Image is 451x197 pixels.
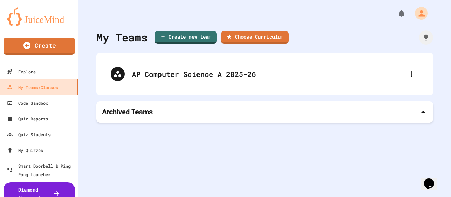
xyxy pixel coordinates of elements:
[7,67,36,76] div: Explore
[102,107,153,117] p: Archived Teams
[7,114,48,123] div: Quiz Reports
[221,31,289,44] a: Choose Curriculum
[103,60,426,88] div: AP Computer Science A 2025-26
[155,31,217,44] a: Create new team
[4,38,75,55] a: Create
[132,69,405,79] div: AP Computer Science A 2025-26
[7,83,58,92] div: My Teams/Classes
[384,7,408,19] div: My Notifications
[421,168,444,190] iframe: chat widget
[7,162,76,179] div: Smart Doorbell & Ping Pong Launcher
[419,30,433,45] div: How it works
[7,130,51,139] div: Quiz Students
[7,99,48,107] div: Code Sandbox
[7,7,71,26] img: logo-orange.svg
[408,5,430,21] div: My Account
[7,146,43,154] div: My Quizzes
[96,29,148,45] div: My Teams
